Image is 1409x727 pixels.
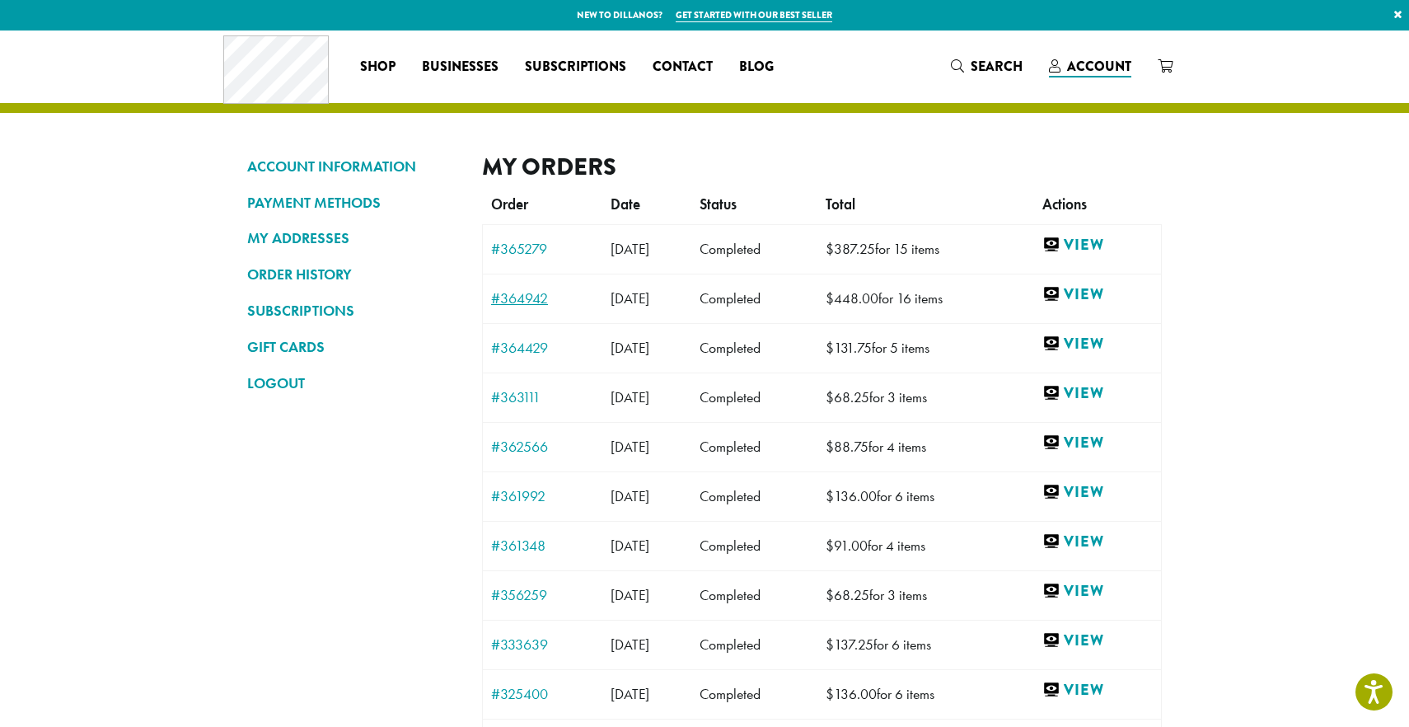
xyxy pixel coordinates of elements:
[691,224,817,274] td: Completed
[611,438,649,456] span: [DATE]
[247,260,457,288] a: ORDER HISTORY
[611,636,649,654] span: [DATE]
[611,487,649,505] span: [DATE]
[491,489,594,504] a: #361992
[826,685,834,703] span: $
[817,373,1034,422] td: for 3 items
[826,586,869,604] span: 68.25
[691,620,817,669] td: Completed
[826,487,834,505] span: $
[247,224,457,252] a: MY ADDRESSES
[491,340,594,355] a: #364429
[360,57,396,77] span: Shop
[826,289,878,307] span: 448.00
[611,388,649,406] span: [DATE]
[826,586,834,604] span: $
[1042,284,1153,305] a: View
[817,521,1034,570] td: for 4 items
[817,669,1034,719] td: for 6 items
[691,422,817,471] td: Completed
[691,669,817,719] td: Completed
[491,588,594,603] a: #356259
[611,685,649,703] span: [DATE]
[691,471,817,521] td: Completed
[817,471,1034,521] td: for 6 items
[826,339,834,357] span: $
[826,195,855,213] span: Total
[611,195,640,213] span: Date
[817,224,1034,274] td: for 15 items
[826,240,834,258] span: $
[1042,235,1153,256] a: View
[826,388,834,406] span: $
[817,274,1034,323] td: for 16 items
[247,369,457,397] a: LOGOUT
[1042,581,1153,602] a: View
[491,195,528,213] span: Order
[611,339,649,357] span: [DATE]
[676,8,832,22] a: Get started with our best seller
[691,274,817,323] td: Completed
[826,685,877,703] span: 136.00
[826,636,834,654] span: $
[826,240,875,258] span: 387.25
[938,53,1036,80] a: Search
[1042,631,1153,651] a: View
[700,195,737,213] span: Status
[491,637,594,652] a: #333639
[739,57,774,77] span: Blog
[247,297,457,325] a: SUBSCRIPTIONS
[1042,482,1153,503] a: View
[1042,433,1153,453] a: View
[422,57,499,77] span: Businesses
[653,57,713,77] span: Contact
[491,390,594,405] a: #363111
[491,687,594,701] a: #325400
[611,240,649,258] span: [DATE]
[826,537,834,555] span: $
[826,388,869,406] span: 68.25
[826,339,872,357] span: 131.75
[247,189,457,217] a: PAYMENT METHODS
[347,54,409,80] a: Shop
[525,57,626,77] span: Subscriptions
[491,538,594,553] a: #361348
[691,521,817,570] td: Completed
[691,323,817,373] td: Completed
[1042,334,1153,354] a: View
[817,620,1034,669] td: for 6 items
[826,537,868,555] span: 91.00
[971,57,1023,76] span: Search
[826,289,834,307] span: $
[1042,532,1153,552] a: View
[1042,195,1087,213] span: Actions
[247,152,457,181] a: ACCOUNT INFORMATION
[817,422,1034,471] td: for 4 items
[491,439,594,454] a: #362566
[826,636,873,654] span: 137.25
[1042,383,1153,404] a: View
[491,291,594,306] a: #364942
[247,333,457,361] a: GIFT CARDS
[817,570,1034,620] td: for 3 items
[817,323,1034,373] td: for 5 items
[491,242,594,256] a: #365279
[1042,680,1153,701] a: View
[826,438,868,456] span: 88.75
[611,537,649,555] span: [DATE]
[691,570,817,620] td: Completed
[1067,57,1131,76] span: Account
[826,487,877,505] span: 136.00
[611,586,649,604] span: [DATE]
[482,152,1162,181] h2: My Orders
[826,438,834,456] span: $
[691,373,817,422] td: Completed
[611,289,649,307] span: [DATE]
